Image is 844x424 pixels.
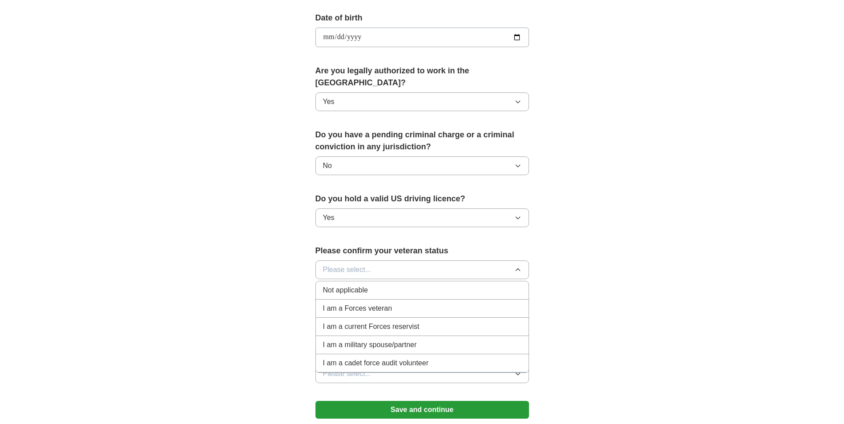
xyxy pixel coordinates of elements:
[323,285,368,296] span: Not applicable
[315,12,529,24] label: Date of birth
[315,260,529,279] button: Please select...
[315,364,529,383] button: Please select...
[323,212,335,223] span: Yes
[315,129,529,153] label: Do you have a pending criminal charge or a criminal conviction in any jurisdiction?
[315,208,529,227] button: Yes
[323,160,332,171] span: No
[323,358,428,368] span: I am a cadet force audit volunteer
[323,303,392,314] span: I am a Forces veteran
[323,340,417,350] span: I am a military spouse/partner
[315,156,529,175] button: No
[323,96,335,107] span: Yes
[323,264,372,275] span: Please select...
[315,193,529,205] label: Do you hold a valid US driving licence?
[323,368,372,379] span: Please select...
[323,321,420,332] span: I am a current Forces reservist
[315,401,529,419] button: Save and continue
[315,65,529,89] label: Are you legally authorized to work in the [GEOGRAPHIC_DATA]?
[315,245,529,257] label: Please confirm your veteran status
[315,92,529,111] button: Yes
